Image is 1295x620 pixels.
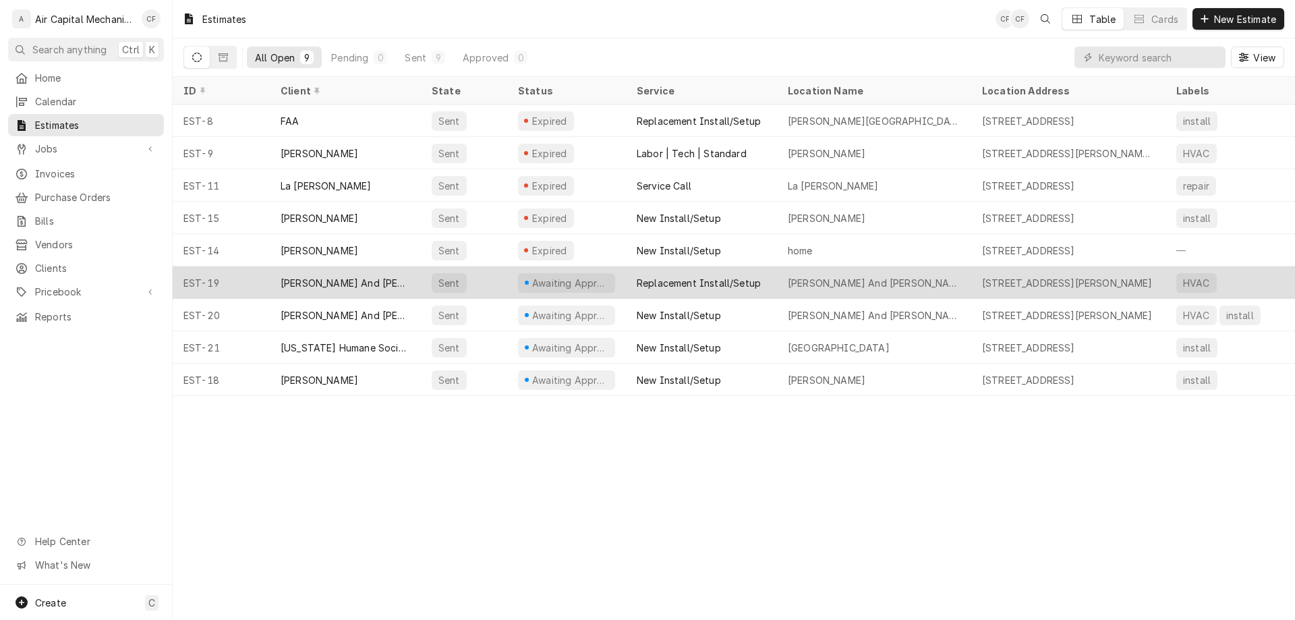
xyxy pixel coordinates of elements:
[982,179,1075,193] div: [STREET_ADDRESS]
[1182,211,1212,225] div: install
[8,38,164,61] button: Search anythingCtrlK
[531,373,610,387] div: Awaiting Approval
[1231,47,1284,68] button: View
[1182,341,1212,355] div: install
[32,43,107,57] span: Search anything
[8,210,164,232] a: Bills
[788,84,958,98] div: Location Name
[122,43,140,57] span: Ctrl
[8,67,164,89] a: Home
[788,146,865,161] div: [PERSON_NAME]
[982,84,1152,98] div: Location Address
[8,554,164,576] a: Go to What's New
[1182,114,1212,128] div: install
[788,179,879,193] div: La [PERSON_NAME]
[1250,51,1278,65] span: View
[637,84,764,98] div: Service
[1099,47,1219,68] input: Keyword search
[148,596,155,610] span: C
[183,84,256,98] div: ID
[281,179,372,193] div: La [PERSON_NAME]
[281,308,410,322] div: [PERSON_NAME] And [PERSON_NAME]
[35,597,66,609] span: Create
[996,9,1014,28] div: CF
[376,51,384,65] div: 0
[35,534,156,548] span: Help Center
[173,266,270,299] div: EST-19
[530,146,569,161] div: Expired
[437,244,461,258] div: Sent
[35,310,157,324] span: Reports
[637,179,691,193] div: Service Call
[35,118,157,132] span: Estimates
[996,9,1014,28] div: Charles Faure's Avatar
[1225,308,1255,322] div: install
[531,308,610,322] div: Awaiting Approval
[437,114,461,128] div: Sent
[788,114,960,128] div: [PERSON_NAME][GEOGRAPHIC_DATA] [GEOGRAPHIC_DATA], [GEOGRAPHIC_DATA]
[255,51,295,65] div: All Open
[142,9,161,28] div: Charles Faure's Avatar
[173,364,270,396] div: EST-18
[434,51,442,65] div: 9
[8,186,164,208] a: Purchase Orders
[35,167,157,181] span: Invoices
[173,331,270,364] div: EST-21
[1089,12,1116,26] div: Table
[531,341,610,355] div: Awaiting Approval
[173,202,270,234] div: EST-15
[637,308,721,322] div: New Install/Setup
[35,214,157,228] span: Bills
[437,276,461,290] div: Sent
[8,306,164,328] a: Reports
[281,84,407,98] div: Client
[637,244,721,258] div: New Install/Setup
[637,276,761,290] div: Replacement Install/Setup
[1151,12,1178,26] div: Cards
[35,142,137,156] span: Jobs
[1035,8,1056,30] button: Open search
[982,114,1075,128] div: [STREET_ADDRESS]
[8,163,164,185] a: Invoices
[173,169,270,202] div: EST-11
[432,84,496,98] div: State
[437,373,461,387] div: Sent
[637,341,721,355] div: New Install/Setup
[8,281,164,303] a: Go to Pricebook
[331,51,368,65] div: Pending
[788,276,960,290] div: [PERSON_NAME] And [PERSON_NAME]
[281,276,410,290] div: [PERSON_NAME] And [PERSON_NAME]
[637,211,721,225] div: New Install/Setup
[437,308,461,322] div: Sent
[35,71,157,85] span: Home
[8,233,164,256] a: Vendors
[281,146,358,161] div: [PERSON_NAME]
[788,341,890,355] div: [GEOGRAPHIC_DATA]
[35,558,156,572] span: What's New
[142,9,161,28] div: CF
[281,211,358,225] div: [PERSON_NAME]
[437,179,461,193] div: Sent
[1182,146,1211,161] div: HVAC
[8,530,164,553] a: Go to Help Center
[35,190,157,204] span: Purchase Orders
[1010,9,1029,28] div: CF
[8,114,164,136] a: Estimates
[530,244,569,258] div: Expired
[35,94,157,109] span: Calendar
[518,84,612,98] div: Status
[982,211,1075,225] div: [STREET_ADDRESS]
[1182,308,1211,322] div: HVAC
[437,341,461,355] div: Sent
[982,276,1153,290] div: [STREET_ADDRESS][PERSON_NAME]
[8,90,164,113] a: Calendar
[637,146,747,161] div: Labor | Tech | Standard
[1182,276,1211,290] div: HVAC
[8,257,164,279] a: Clients
[281,373,358,387] div: [PERSON_NAME]
[530,211,569,225] div: Expired
[982,308,1153,322] div: [STREET_ADDRESS][PERSON_NAME]
[788,244,813,258] div: home
[173,234,270,266] div: EST-14
[281,341,410,355] div: [US_STATE] Humane Society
